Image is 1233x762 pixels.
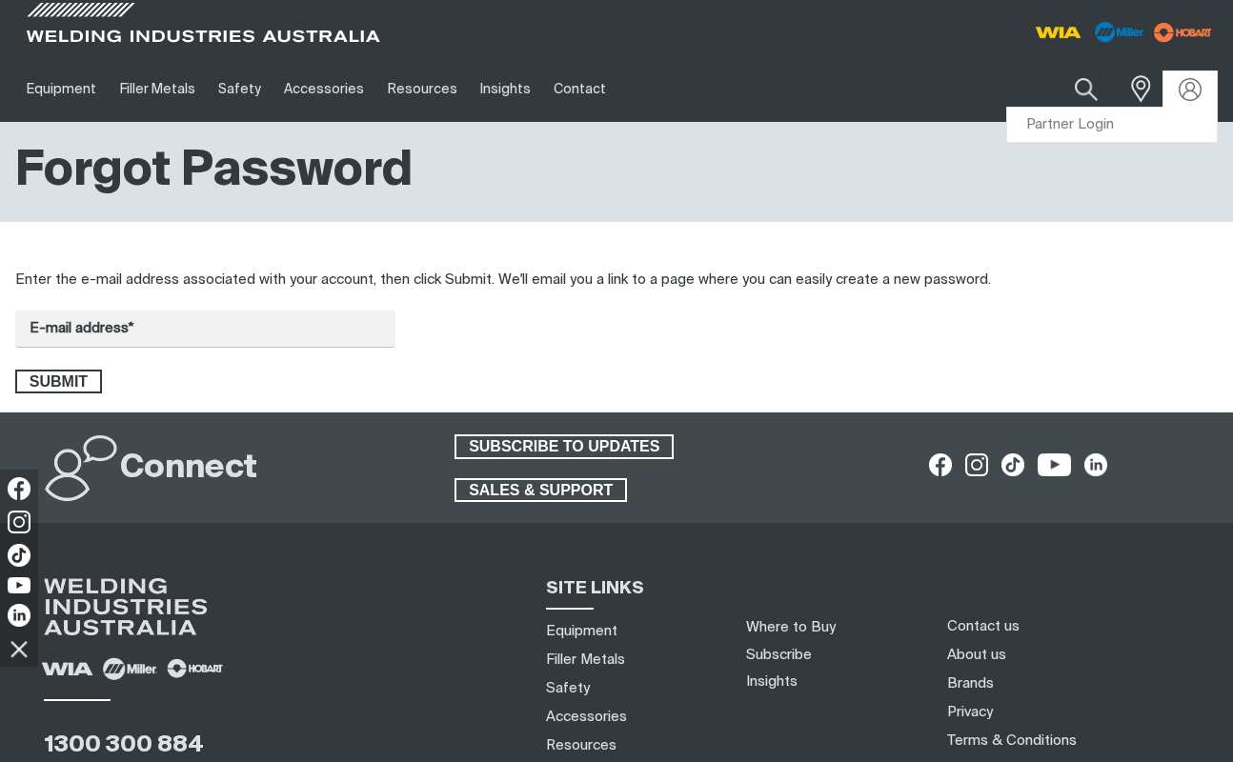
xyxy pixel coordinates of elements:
[8,477,30,500] img: Facebook
[542,56,617,122] a: Contact
[120,448,257,490] h2: Connect
[376,56,469,122] a: Resources
[3,632,35,665] img: hide socials
[456,478,625,503] span: SALES & SUPPORT
[546,707,627,727] a: Accessories
[108,56,206,122] a: Filler Metals
[8,544,30,567] img: TikTok
[455,434,674,459] a: SUBSCRIBE TO UPDATES
[1007,108,1217,143] a: Partner Login
[947,616,1020,636] a: Contact us
[8,511,30,533] img: Instagram
[947,673,994,693] a: Brands
[17,370,100,394] span: Submit
[746,674,798,689] a: Insights
[1148,18,1218,47] img: miller
[15,56,918,122] nav: Main
[456,434,672,459] span: SUBSCRIBE TO UPDATES
[546,621,617,641] a: Equipment
[15,56,108,122] a: Equipment
[15,370,102,394] button: Submit forgot password request
[546,580,644,597] span: SITE LINKS
[947,702,993,722] a: Privacy
[546,650,625,670] a: Filler Metals
[546,678,590,698] a: Safety
[455,478,627,503] a: SALES & SUPPORT
[746,648,812,662] a: Subscribe
[1054,67,1119,111] button: Search products
[746,620,836,634] a: Where to Buy
[44,733,204,756] a: 1300 300 884
[273,56,375,122] a: Accessories
[947,645,1006,665] a: About us
[207,56,273,122] a: Safety
[8,577,30,593] img: YouTube
[1030,67,1119,111] input: Product name or item number...
[538,616,723,759] nav: Sitemap
[15,270,1218,291] div: Enter the e-mail address associated with your account, then click Submit. We'll email you a link ...
[469,56,542,122] a: Insights
[8,604,30,627] img: LinkedIn
[546,735,616,755] a: Resources
[15,141,413,203] h1: Forgot Password
[947,731,1077,751] a: Terms & Conditions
